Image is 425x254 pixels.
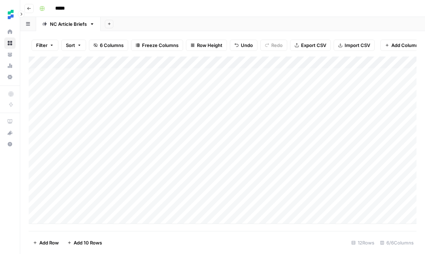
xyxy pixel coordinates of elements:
a: NC Article Briefs [36,17,101,31]
span: Add 10 Rows [74,239,102,246]
a: Your Data [4,49,16,60]
button: Redo [260,40,287,51]
span: Freeze Columns [142,42,178,49]
span: 6 Columns [100,42,124,49]
button: What's new? [4,127,16,138]
span: Import CSV [345,42,370,49]
a: Browse [4,37,16,49]
a: Home [4,26,16,37]
a: Usage [4,60,16,71]
button: Freeze Columns [131,40,183,51]
button: Add Column [380,40,423,51]
button: Undo [230,40,257,51]
button: Sort [61,40,86,51]
button: Help + Support [4,138,16,150]
button: Import CSV [334,40,375,51]
div: NC Article Briefs [50,20,87,28]
div: 12 Rows [348,237,377,248]
span: Add Row [39,239,59,246]
span: Sort [66,42,75,49]
button: Export CSV [290,40,331,51]
button: Add Row [29,237,63,248]
button: Add 10 Rows [63,237,106,248]
span: Filter [36,42,47,49]
span: Add Column [391,42,419,49]
a: AirOps Academy [4,116,16,127]
span: Row Height [197,42,222,49]
button: Filter [32,40,58,51]
button: 6 Columns [89,40,128,51]
div: What's new? [5,128,15,138]
button: Row Height [186,40,227,51]
a: Settings [4,71,16,83]
span: Export CSV [301,42,326,49]
img: Ten Speed Logo [4,8,17,21]
div: 6/6 Columns [377,237,416,248]
button: Workspace: Ten Speed [4,6,16,23]
span: Undo [241,42,253,49]
span: Redo [271,42,283,49]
